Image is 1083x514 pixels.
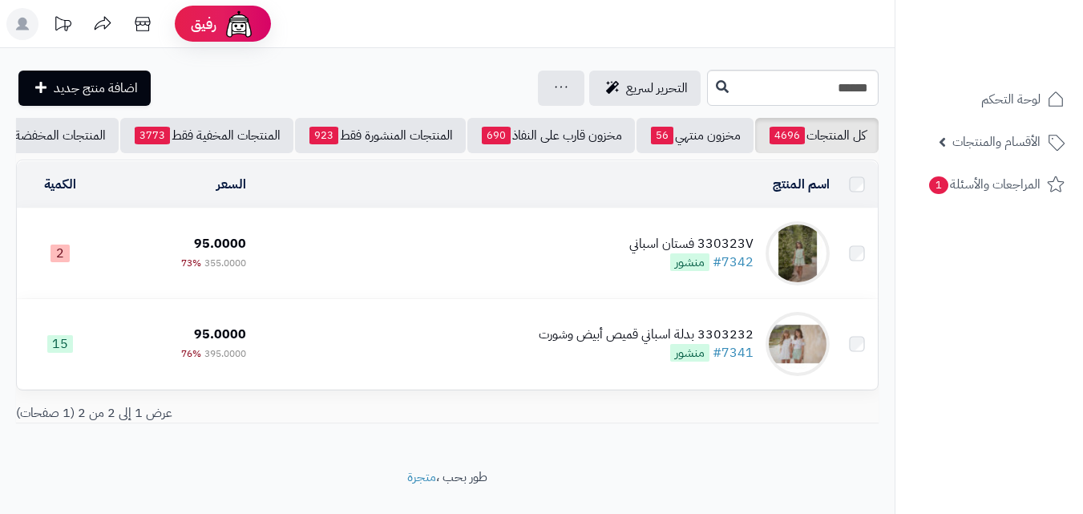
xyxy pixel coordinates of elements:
a: متجرة [407,467,436,487]
span: اضافة منتج جديد [54,79,138,98]
span: 4696 [770,127,805,144]
a: مخزون قارب على النفاذ690 [467,118,635,153]
span: 95.0000 [194,325,246,344]
img: ai-face.png [223,8,255,40]
span: التحرير لسريع [626,79,688,98]
a: اضافة منتج جديد [18,71,151,106]
span: 2 [51,245,70,262]
a: لوحة التحكم [905,80,1073,119]
a: السعر [216,175,246,194]
a: كل المنتجات4696 [755,118,879,153]
span: 95.0000 [194,234,246,253]
div: عرض 1 إلى 2 من 2 (1 صفحات) [4,404,447,423]
span: 73% [181,256,201,270]
div: 3303232 بدلة اسباني قميص أبيض وشورت [539,326,754,344]
a: المنتجات المنشورة فقط923 [295,118,466,153]
span: 355.0000 [204,256,246,270]
span: 1 [928,176,949,195]
span: 76% [181,346,201,361]
span: 56 [651,127,673,144]
span: رفيق [191,14,216,34]
a: الكمية [44,175,76,194]
a: اسم المنتج [773,175,830,194]
span: 923 [309,127,338,144]
span: 3773 [135,127,170,144]
span: لوحة التحكم [981,88,1041,111]
a: #7341 [713,343,754,362]
span: منشور [670,344,709,362]
a: المنتجات المخفية فقط3773 [120,118,293,153]
img: 3303232 بدلة اسباني قميص أبيض وشورت [766,312,830,376]
a: المراجعات والأسئلة1 [905,165,1073,204]
a: تحديثات المنصة [42,8,83,44]
span: المراجعات والأسئلة [927,173,1041,196]
span: 15 [47,335,73,353]
span: 395.0000 [204,346,246,361]
img: 330323V فستان اسباني [766,221,830,285]
a: التحرير لسريع [589,71,701,106]
a: #7342 [713,253,754,272]
div: 330323V فستان اسباني [629,235,754,253]
img: logo-2.png [974,22,1068,55]
span: منشور [670,253,709,271]
span: 690 [482,127,511,144]
span: الأقسام والمنتجات [952,131,1041,153]
a: مخزون منتهي56 [636,118,754,153]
